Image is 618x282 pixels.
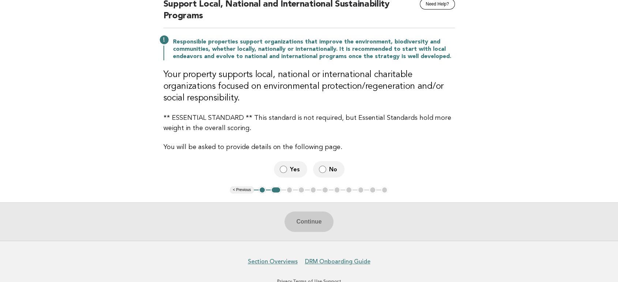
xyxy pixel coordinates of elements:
[280,165,287,173] input: Yes
[305,258,370,265] a: DRM Onboarding Guide
[163,69,455,104] h3: Your property supports local, national or international charitable organizations focused on envir...
[173,38,455,60] p: Responsible properties support organizations that improve the environment, biodiversity and commu...
[290,165,301,173] span: Yes
[271,186,281,194] button: 2
[329,165,339,173] span: No
[259,186,266,194] button: 1
[163,142,455,152] p: You will be asked to provide details on the following page.
[163,113,455,133] p: ** ESSENTIAL STANDARD ** This standard is not required, but Essential Standards hold more weight ...
[248,258,298,265] a: Section Overviews
[230,186,254,194] button: < Previous
[319,165,326,173] input: No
